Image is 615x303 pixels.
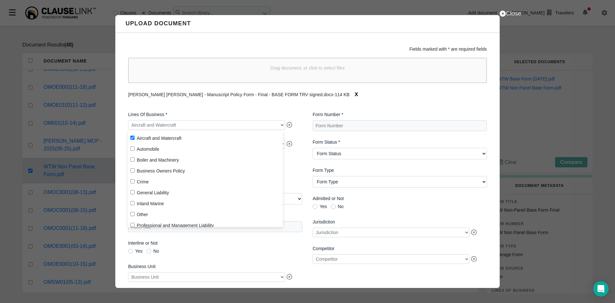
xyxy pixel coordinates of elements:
input: Form Number [313,120,487,131]
label: Automobile [128,144,283,153]
h6: Upload Document [126,20,191,27]
label: No [331,204,344,209]
input: Boiler and Machinery [130,157,135,162]
label: Competitor [313,245,487,252]
div: Open Intercom Messenger [593,281,609,297]
label: Admitted or Not [313,195,487,202]
label: Inland Marine [128,199,283,207]
button: X [349,88,363,101]
input: General Liability [130,190,135,194]
div: Competitor [313,254,470,264]
label: Aircraft and Watercraft [128,133,283,142]
input: Inland Marine [130,201,135,205]
label: Form Status * [313,139,487,146]
label: Business Unit [128,263,302,270]
label: Form Type [313,167,487,174]
label: Boiler and Machinery [128,155,283,164]
label: Other [128,210,283,218]
label: Crime [128,177,283,186]
input: Other [130,212,135,216]
input: Aircraft and Watercraft [130,136,135,140]
label: Yes [313,204,327,209]
p: Drag document, or click to select files [270,65,345,72]
label: Professional and Management Liability [128,221,283,229]
label: Lines Of Business * [128,111,302,118]
label: No [146,249,159,253]
label: General Liability [128,188,283,197]
input: Automobile [130,147,135,151]
div: Business Unit [128,272,285,282]
div: Drag document, or click to select files [128,58,487,83]
label: Jurisdiction [313,219,487,225]
div: Aircraft and Watercraft [128,120,285,130]
input: Crime [130,179,135,183]
div: Fields marked with * are required fields [123,41,492,53]
div: Jurisdiction [313,228,470,237]
label: Interline or Not [128,240,302,247]
label: Business Owners Policy [128,166,283,175]
label: Product Groups [128,130,302,137]
input: Professional and Management Liability [130,223,135,227]
label: Form Number * [313,111,487,118]
div: [PERSON_NAME] [PERSON_NAME] - Manuscript Policy Form - Final - BASE FORM TRV signed.docx - 114 KB [128,88,487,101]
label: Yes [128,249,143,253]
input: Business Owners Policy [130,168,135,173]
